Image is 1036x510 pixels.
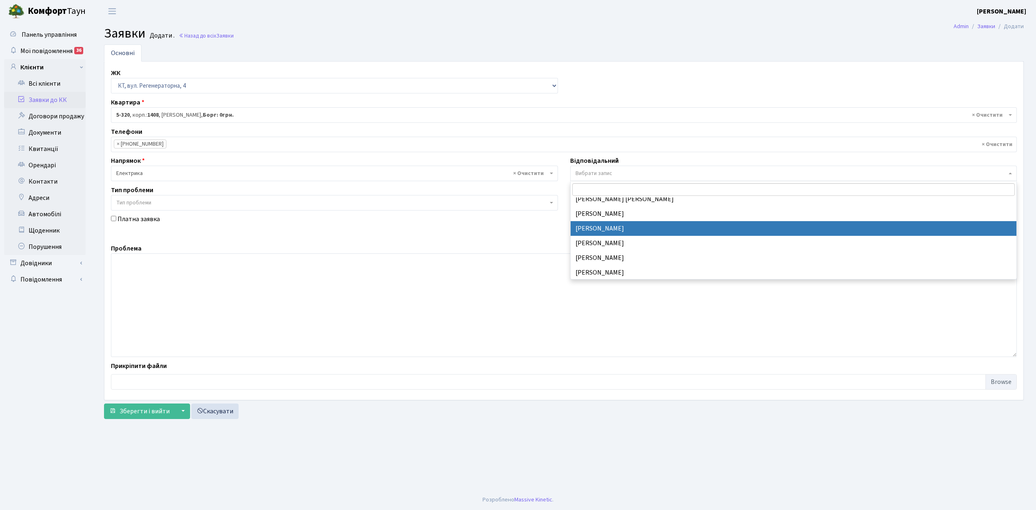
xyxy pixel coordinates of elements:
[571,192,1016,206] li: [PERSON_NAME] [PERSON_NAME]
[972,111,1003,119] span: Видалити всі елементи
[111,127,142,137] label: Телефони
[8,3,24,20] img: logo.png
[571,206,1016,221] li: [PERSON_NAME]
[117,214,160,224] label: Платна заявка
[576,169,612,177] span: Вибрати запис
[116,199,151,207] span: Тип проблеми
[111,156,145,166] label: Напрямок
[111,244,142,253] label: Проблема
[28,4,86,18] span: Таун
[28,4,67,18] b: Комфорт
[147,111,159,119] b: 1408
[104,24,146,43] span: Заявки
[20,47,73,55] span: Мої повідомлення
[4,92,86,108] a: Заявки до КК
[514,495,552,504] a: Massive Kinetic
[104,404,175,419] button: Зберегти і вийти
[111,98,144,107] label: Квартира
[102,4,122,18] button: Переключити навігацію
[111,185,153,195] label: Тип проблеми
[111,107,1017,123] span: <b>5-320</b>, корп.: <b>1408</b>, Казімко Вадим Олексійович, <b>Борг: 0грн.</b>
[954,22,969,31] a: Admin
[570,156,619,166] label: Відповідальний
[4,59,86,75] a: Клієнти
[4,206,86,222] a: Автомобілі
[4,124,86,141] a: Документи
[4,157,86,173] a: Орендарі
[111,166,558,181] span: Електрика
[216,32,234,40] span: Заявки
[995,22,1024,31] li: Додати
[4,108,86,124] a: Договори продажу
[203,111,234,119] b: Борг: 0грн.
[191,404,239,419] a: Скасувати
[114,140,166,149] li: 050-441-13-09
[148,32,175,40] small: Додати .
[4,141,86,157] a: Квитанції
[571,251,1016,265] li: [PERSON_NAME]
[111,68,120,78] label: ЖК
[4,190,86,206] a: Адреси
[513,169,544,177] span: Видалити всі елементи
[4,27,86,43] a: Панель управління
[179,32,234,40] a: Назад до всіхЗаявки
[977,22,995,31] a: Заявки
[571,221,1016,236] li: [PERSON_NAME]
[4,239,86,255] a: Порушення
[120,407,170,416] span: Зберегти і вийти
[571,265,1016,280] li: [PERSON_NAME]
[571,236,1016,251] li: [PERSON_NAME]
[4,255,86,271] a: Довідники
[104,44,142,62] a: Основні
[4,271,86,288] a: Повідомлення
[111,361,167,371] label: Прикріпити файли
[4,43,86,59] a: Мої повідомлення36
[941,18,1036,35] nav: breadcrumb
[483,495,553,504] div: Розроблено .
[116,111,130,119] b: 5-320
[4,222,86,239] a: Щоденник
[982,140,1012,149] span: Видалити всі елементи
[116,111,1007,119] span: <b>5-320</b>, корп.: <b>1408</b>, Казімко Вадим Олексійович, <b>Борг: 0грн.</b>
[74,47,83,54] div: 36
[117,140,120,148] span: ×
[4,173,86,190] a: Контакти
[4,75,86,92] a: Всі клієнти
[22,30,77,39] span: Панель управління
[116,169,548,177] span: Електрика
[977,7,1026,16] a: [PERSON_NAME]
